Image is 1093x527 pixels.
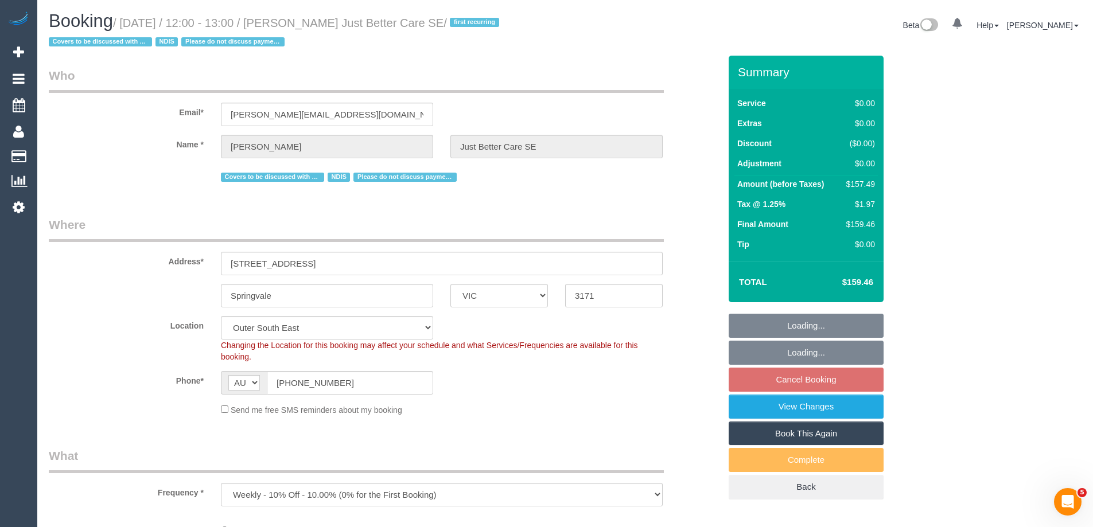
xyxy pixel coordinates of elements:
[49,11,113,31] span: Booking
[842,118,875,129] div: $0.00
[737,218,788,230] label: Final Amount
[565,284,663,307] input: Post Code*
[49,37,152,46] span: Covers to be discussed with clients directly
[919,18,938,33] img: New interface
[450,135,663,158] input: Last Name*
[842,239,875,250] div: $0.00
[231,405,402,415] span: Send me free SMS reminders about my booking
[842,218,875,230] div: $159.46
[729,475,884,499] a: Back
[739,277,767,287] strong: Total
[842,158,875,169] div: $0.00
[842,178,875,190] div: $157.49
[737,158,781,169] label: Adjustment
[737,198,785,210] label: Tax @ 1.25%
[49,216,664,242] legend: Where
[181,37,285,46] span: Please do not discuss payment with clients
[903,21,939,30] a: Beta
[221,135,433,158] input: First Name*
[221,103,433,126] input: Email*
[737,118,762,129] label: Extras
[155,37,178,46] span: NDIS
[49,67,664,93] legend: Who
[842,138,875,149] div: ($0.00)
[49,17,503,49] small: / [DATE] / 12:00 - 13:00 / [PERSON_NAME] Just Better Care SE
[729,421,884,446] a: Book This Again
[40,135,212,150] label: Name *
[40,103,212,118] label: Email*
[737,97,766,109] label: Service
[221,173,324,182] span: Covers to be discussed with clients directly
[221,284,433,307] input: Suburb*
[450,18,499,27] span: first recurring
[738,65,878,79] h3: Summary
[977,21,999,30] a: Help
[1054,488,1082,516] iframe: Intercom live chat
[808,278,873,287] h4: $159.46
[49,447,664,473] legend: What
[328,173,350,182] span: NDIS
[737,239,749,250] label: Tip
[40,252,212,267] label: Address*
[353,173,457,182] span: Please do not discuss payment with clients
[842,97,875,109] div: $0.00
[737,178,824,190] label: Amount (before Taxes)
[737,138,772,149] label: Discount
[729,395,884,419] a: View Changes
[7,11,30,28] img: Automaid Logo
[40,483,212,498] label: Frequency *
[40,316,212,331] label: Location
[221,341,638,361] span: Changing the Location for this booking may affect your schedule and what Services/Frequencies are...
[40,371,212,387] label: Phone*
[1007,21,1079,30] a: [PERSON_NAME]
[267,371,433,395] input: Phone*
[842,198,875,210] div: $1.97
[1078,488,1087,497] span: 5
